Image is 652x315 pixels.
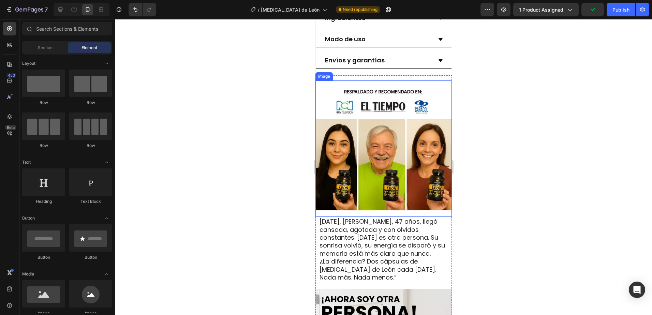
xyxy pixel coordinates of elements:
[343,6,377,13] span: Need republishing
[22,60,35,66] span: Layout
[38,45,53,51] span: Section
[513,3,579,16] button: 1 product assigned
[69,254,112,260] div: Button
[81,45,97,51] span: Element
[22,22,112,35] input: Search Sections & Elements
[45,5,48,14] p: 7
[101,213,112,224] span: Toggle open
[258,6,260,13] span: /
[6,73,16,78] div: 450
[22,100,65,106] div: Row
[261,6,320,13] span: [MEDICAL_DATA] de León
[3,3,51,16] button: 7
[129,3,156,16] div: Undo/Redo
[22,254,65,260] div: Button
[5,125,16,130] div: Beta
[69,198,112,205] div: Text Block
[22,215,35,221] span: Button
[519,6,563,13] span: 1 product assigned
[22,271,34,277] span: Media
[315,19,452,315] iframe: Design area
[607,3,635,16] button: Publish
[101,157,112,168] span: Toggle open
[629,282,645,298] div: Open Intercom Messenger
[22,159,31,165] span: Text
[101,58,112,69] span: Toggle open
[101,269,112,280] span: Toggle open
[22,198,65,205] div: Heading
[69,100,112,106] div: Row
[22,142,65,149] div: Row
[612,6,629,13] div: Publish
[69,142,112,149] div: Row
